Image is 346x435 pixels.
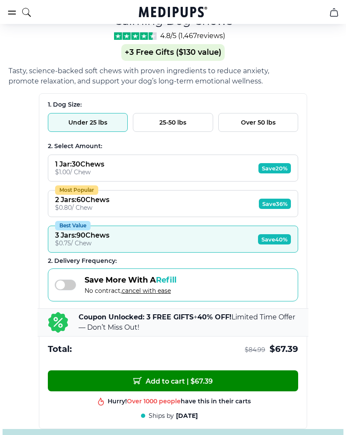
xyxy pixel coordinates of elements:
span: Total: [48,343,72,355]
span: Save More With A [85,275,176,285]
div: 3 Jars : 90 Chews [55,231,109,239]
div: 1 Jar : 30 Chews [55,160,104,168]
span: $ 84.99 [245,346,265,354]
button: Best Value3 Jars:90Chews$0.75/ ChewSave40% [48,226,298,253]
span: No contract, [85,287,176,295]
b: 40% OFF! [197,313,232,321]
span: Ships by [149,412,174,420]
button: 25-50 lbs [133,113,213,132]
button: burger-menu [7,7,17,18]
a: Medipups [139,6,207,20]
div: $ 1.00 / Chew [55,168,104,176]
span: Save 36% [259,199,291,209]
span: +3 Free Gifts ($130 value) [121,44,225,61]
span: Add to cart | $ 67.39 [133,376,213,385]
span: Save 40% [258,234,291,244]
button: Over 50 lbs [218,113,298,132]
img: Stars - 4.8 [114,32,157,40]
span: cancel with ease [122,287,171,295]
span: $ 67.39 [270,343,298,355]
button: search [21,2,32,23]
span: 4.8/5 ( 1,467 reviews) [160,32,225,40]
div: Most Popular [55,185,98,195]
div: $ 0.75 / Chew [55,239,109,247]
p: + Limited Time Offer — Don’t Miss Out! [79,312,298,333]
span: 2 . Delivery Frequency: [48,257,117,265]
button: Most Popular2 Jars:60Chews$0.80/ ChewSave36% [48,190,298,217]
span: Tasty, science-backed soft chews with proven ingredients to reduce anxiety, [9,67,269,75]
div: 1. Dog Size: [48,101,298,109]
span: Over 1000 people [127,397,181,405]
div: Best Value [55,221,91,230]
button: 1 Jar:30Chews$1.00/ ChewSave20% [48,155,298,182]
div: $ 0.80 / Chew [55,204,109,212]
b: Coupon Unlocked: 3 FREE GIFTS [79,313,194,321]
span: Save 20% [258,163,291,173]
span: Refill [156,275,176,285]
div: Hurry! have this in their carts [108,397,251,405]
button: Add to cart | $67.39 [48,370,298,391]
span: promote relaxation, and support your dog’s long-term emotional wellness. [9,77,263,85]
div: 2 Jars : 60 Chews [55,196,109,204]
span: [DATE] [176,412,198,420]
button: Under 25 lbs [48,113,128,132]
div: 2. Select Amount: [48,142,298,150]
button: cart [324,2,344,23]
